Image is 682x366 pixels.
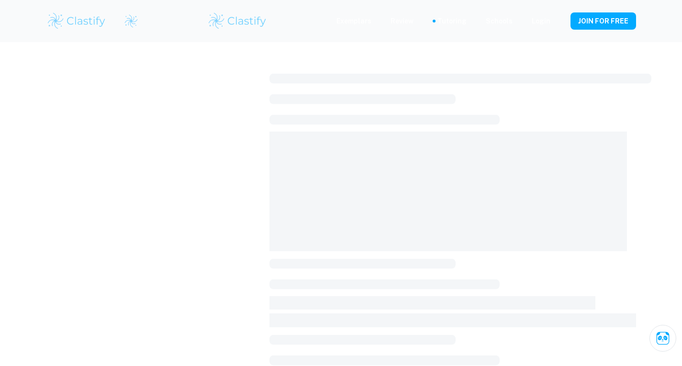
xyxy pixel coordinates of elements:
a: Schools [486,16,513,26]
button: Help and Feedback [558,19,563,23]
img: Clastify logo [46,11,107,31]
a: Tutoring [437,16,467,26]
img: Clastify logo [124,14,138,28]
button: JOIN FOR FREE [570,12,636,30]
p: Exemplars [336,16,371,26]
a: Clastify logo [118,14,138,28]
a: Login [532,16,550,26]
p: Review [391,16,414,26]
button: Ask Clai [649,325,676,352]
img: Clastify logo [207,11,268,31]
